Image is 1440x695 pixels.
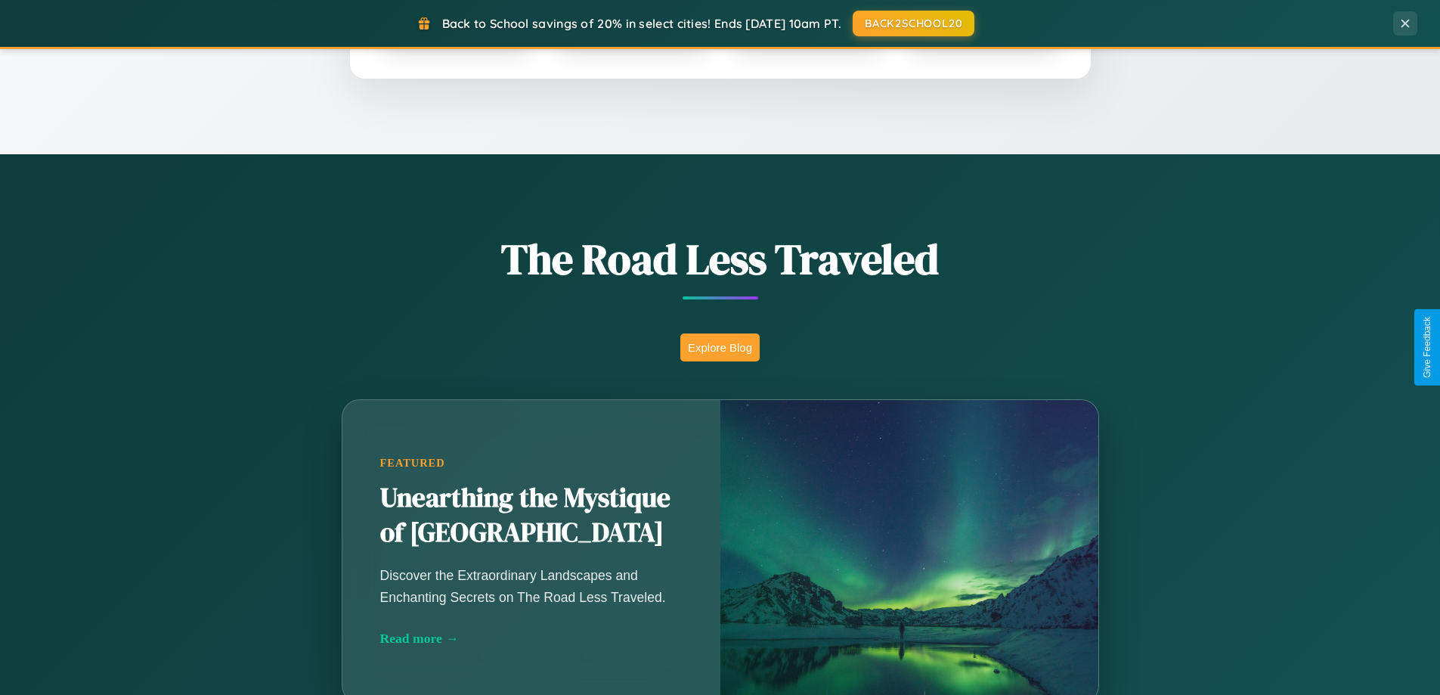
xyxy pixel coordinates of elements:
[380,565,683,607] p: Discover the Extraordinary Landscapes and Enchanting Secrets on The Road Less Traveled.
[853,11,974,36] button: BACK2SCHOOL20
[380,457,683,470] div: Featured
[680,334,760,361] button: Explore Blog
[1422,317,1432,378] div: Give Feedback
[380,631,683,647] div: Read more →
[380,481,683,551] h2: Unearthing the Mystique of [GEOGRAPHIC_DATA]
[267,230,1174,288] h1: The Road Less Traveled
[442,16,841,31] span: Back to School savings of 20% in select cities! Ends [DATE] 10am PT.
